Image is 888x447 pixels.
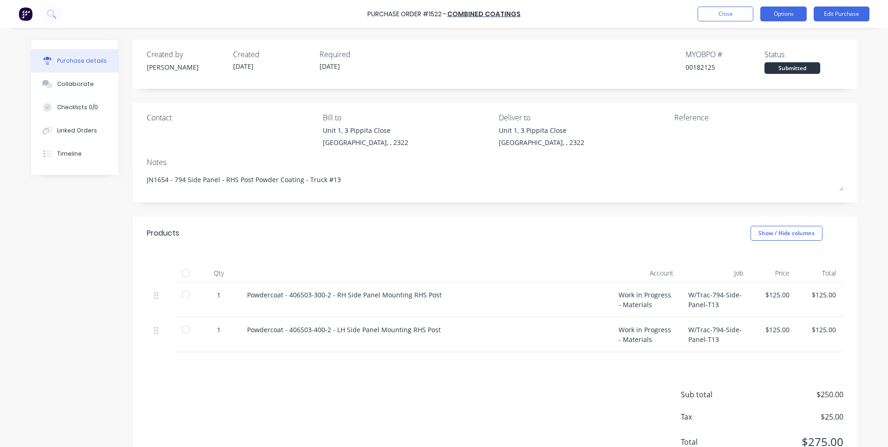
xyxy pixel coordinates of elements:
div: Work in Progress - Materials [611,317,681,352]
div: Contact [147,112,316,123]
div: Required [320,49,398,60]
div: Powdercoat - 406503-300-2 - RH Side Panel Mounting RHS Post [247,290,604,300]
div: Timeline [57,150,82,158]
div: Collaborate [57,80,94,88]
div: [PERSON_NAME] [147,62,226,72]
textarea: JN1654 - 794 Side Panel - RHS Post Powder Coating - Truck #13 [147,170,843,191]
div: Unit 1, 3 Pippita Close [323,125,408,135]
div: $125.00 [804,290,836,300]
div: W/Trac-794-Side-Panel-T13 [681,283,751,317]
div: W/Trac-794-Side-Panel-T13 [681,317,751,352]
img: Factory [19,7,33,21]
button: Collaborate [31,72,118,96]
div: Price [751,264,797,283]
button: Show / Hide columns [751,226,823,241]
div: Status [764,49,843,60]
div: Purchase details [57,57,107,65]
div: 00182125 [686,62,764,72]
button: Timeline [31,142,118,165]
div: Purchase Order #1522 - [367,9,446,19]
div: $125.00 [758,325,790,335]
div: [GEOGRAPHIC_DATA], , 2322 [323,138,408,147]
div: [GEOGRAPHIC_DATA], , 2322 [499,138,584,147]
a: Combined Coatings [447,9,521,19]
button: Edit Purchase [814,7,869,21]
div: Created by [147,49,226,60]
span: $250.00 [751,389,843,400]
span: $25.00 [751,411,843,422]
div: Job [681,264,751,283]
button: Checklists 0/0 [31,96,118,119]
span: Tax [681,411,751,422]
div: Bill to [323,112,492,123]
div: $125.00 [758,290,790,300]
div: Powdercoat - 406503-400-2 - LH Side Panel Mounting RHS Post [247,325,604,335]
div: 1 [205,290,232,300]
button: Purchase details [31,49,118,72]
div: Linked Orders [57,126,97,135]
div: Account [611,264,681,283]
span: Sub total [681,389,751,400]
div: Products [147,228,179,239]
button: Options [760,7,807,21]
div: Checklists 0/0 [57,103,98,112]
div: Qty [198,264,240,283]
button: Close [698,7,753,21]
div: Work in Progress - Materials [611,283,681,317]
div: Unit 1, 3 Pippita Close [499,125,584,135]
div: MYOB PO # [686,49,764,60]
div: 1 [205,325,232,335]
div: Submitted [764,62,820,74]
div: Deliver to [499,112,668,123]
div: Created [233,49,312,60]
button: Linked Orders [31,119,118,142]
div: $125.00 [804,325,836,335]
div: Total [797,264,843,283]
div: Reference [674,112,843,123]
div: Notes [147,157,843,168]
